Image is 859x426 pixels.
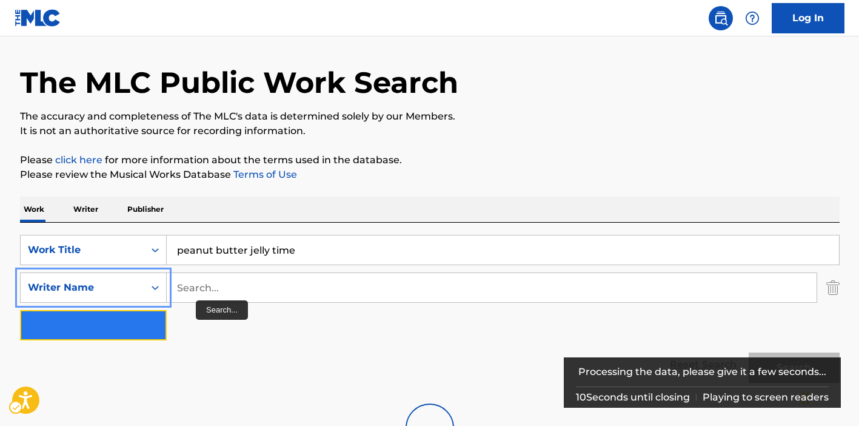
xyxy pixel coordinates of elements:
p: Please review the Musical Works Database [20,167,840,182]
input: Search... [167,273,817,302]
img: Delete Criterion [826,272,840,303]
form: Search Form [20,235,840,389]
h1: The MLC Public Work Search [20,64,458,101]
img: 9d2ae6d4665cec9f34b9.svg [142,318,157,333]
a: Log In [772,3,844,33]
div: Writer Name [28,280,137,295]
img: search [714,11,728,25]
img: MLC Logo [15,9,61,27]
input: Search... [167,235,839,265]
img: help [745,11,760,25]
p: Writer [70,197,102,222]
div: Work Title [28,243,137,257]
p: The accuracy and completeness of The MLC's data is determined solely by our Members. [20,109,840,124]
a: Music industry terminology | mechanical licensing collective [55,154,102,166]
div: On [144,235,166,265]
span: 10 [576,391,586,403]
p: Publisher [124,197,167,222]
p: Please for more information about the terms used in the database. [20,153,840,167]
button: Add Criteria [20,310,167,340]
a: Terms of Use [231,169,297,180]
p: It is not an authoritative source for recording information. [20,124,840,138]
p: Work [20,197,48,222]
div: Processing the data, please give it a few seconds... [576,357,829,387]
